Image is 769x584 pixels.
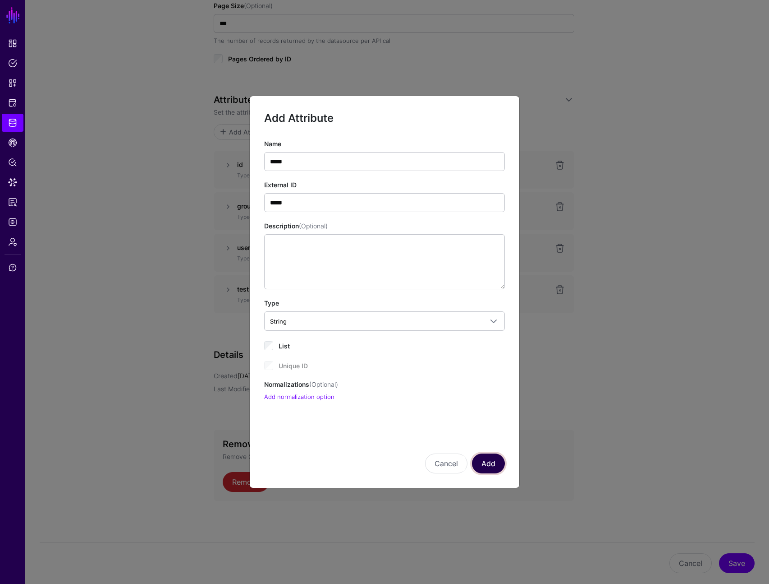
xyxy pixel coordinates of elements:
[264,393,334,400] a: Add normalization option
[270,318,287,325] span: String
[472,454,505,473] button: Add
[279,362,308,370] span: Unique ID
[264,139,281,148] label: Name
[264,298,279,308] label: Type
[425,454,467,473] button: Cancel
[264,111,505,126] h2: Add Attribute
[309,380,338,388] span: (Optional)
[279,342,290,350] span: List
[264,221,328,231] label: Description
[264,380,338,389] label: Normalizations
[264,180,297,190] label: External ID
[299,222,328,230] span: (Optional)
